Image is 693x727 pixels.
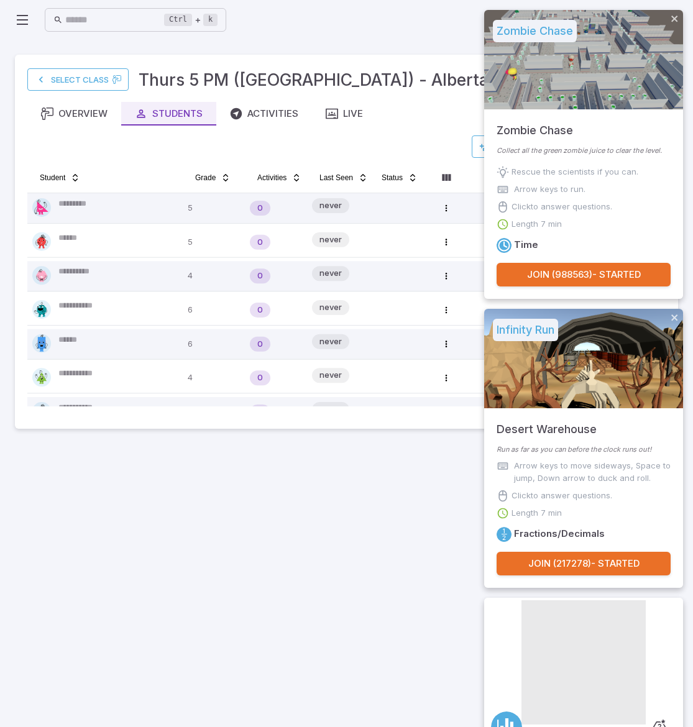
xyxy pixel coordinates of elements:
div: New Student [250,268,270,283]
h5: Zombie Chase [497,109,573,139]
div: New Student [250,201,270,216]
img: rectangle.svg [32,334,51,353]
div: New Student [250,235,270,250]
button: Join (988563)- Started [497,263,671,286]
img: triangle.svg [32,368,51,386]
button: Activities [250,168,309,188]
div: New Student [250,303,270,318]
h5: Zombie Chase [493,20,577,42]
span: never [312,234,349,246]
p: 6 [188,300,240,320]
p: 5 [188,232,240,252]
h5: Infinity Run [493,319,558,341]
div: Students [135,107,203,121]
button: close [671,313,679,324]
span: Grade [195,173,216,183]
h6: Time [514,238,538,252]
img: hexagon.svg [32,266,51,285]
span: 0 [250,270,270,282]
span: 0 [250,202,270,214]
img: circle.svg [32,232,51,251]
p: 6 [188,334,240,354]
span: never [312,267,349,280]
p: Rescue the scientists if you can. [512,166,638,178]
p: 4 [188,368,240,388]
p: Run as far as you can before the clock runs out! [497,444,671,455]
span: Activities [257,173,287,183]
span: never [312,301,349,314]
p: 6 [188,402,240,422]
p: 4 [188,266,240,286]
span: 0 [250,304,270,316]
div: Activities [230,107,298,121]
span: never [312,403,349,416]
p: Length 7 min [512,507,562,519]
a: Fractions/Decimals [497,527,512,542]
button: Status [374,168,425,188]
p: Arrow keys to run. [514,183,585,196]
div: + [164,12,218,27]
div: Join Activity [484,10,683,299]
button: Student [32,168,88,188]
h5: Desert Warehouse [497,408,597,438]
div: Overview [41,107,108,121]
button: close [671,14,679,25]
div: New Student [250,337,270,352]
span: 0 [250,372,270,384]
button: Column visibility [436,168,456,188]
button: Grade [188,168,238,188]
span: Status [382,173,403,183]
div: New Student [250,370,270,385]
span: never [312,199,349,212]
p: Collect all the green zombie juice to clear the level. [497,145,671,156]
p: Click to answer questions. [512,201,612,213]
div: New Student [250,405,270,419]
p: Arrow keys to move sideways, Space to jump, Down arrow to duck and roll. [514,460,671,485]
div: Live [326,107,363,121]
div: Join Activity [484,309,683,588]
p: Length 7 min [512,218,562,231]
p: 5 [188,198,240,218]
a: Time [497,238,512,253]
img: semi-circle.svg [32,402,51,421]
span: Last Seen [319,173,353,183]
span: never [312,369,349,382]
h6: Fractions/Decimals [514,527,605,541]
span: 0 [250,406,270,418]
button: Join (217278)- Started [497,552,671,575]
img: octagon.svg [32,300,51,319]
span: 0 [250,236,270,249]
kbd: Ctrl [164,14,192,26]
button: Create Student [472,135,574,158]
span: never [312,336,349,348]
button: Last Seen [312,168,375,188]
h3: Thurs 5 PM ([GEOGRAPHIC_DATA]) - Alberta Strike [139,67,539,92]
a: Select Class [27,68,129,91]
p: Click to answer questions. [512,490,612,502]
span: Student [40,173,65,183]
button: close [671,601,679,613]
span: 0 [250,338,270,350]
img: right-triangle.svg [32,198,51,217]
kbd: k [203,14,218,26]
